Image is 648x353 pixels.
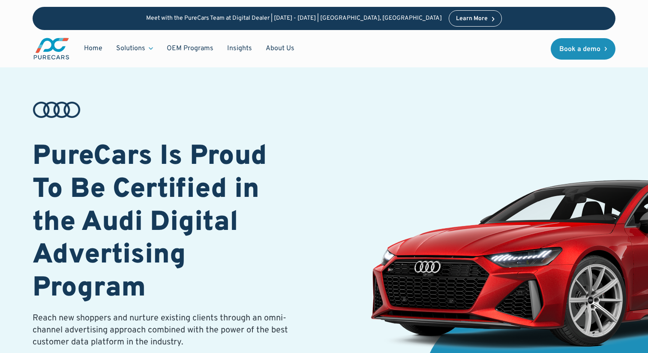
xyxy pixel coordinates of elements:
[551,38,616,60] a: Book a demo
[33,37,70,60] a: main
[109,40,160,57] div: Solutions
[456,16,488,22] div: Learn More
[449,10,502,27] a: Learn More
[259,40,301,57] a: About Us
[33,312,293,348] p: Reach new shoppers and nurture existing clients through an omni-channel advertising approach comb...
[77,40,109,57] a: Home
[33,141,293,305] h1: PureCars Is Proud To Be Certified in the Audi Digital Advertising Program
[559,46,600,53] div: Book a demo
[220,40,259,57] a: Insights
[33,37,70,60] img: purecars logo
[160,40,220,57] a: OEM Programs
[146,15,442,22] p: Meet with the PureCars Team at Digital Dealer | [DATE] - [DATE] | [GEOGRAPHIC_DATA], [GEOGRAPHIC_...
[116,44,145,53] div: Solutions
